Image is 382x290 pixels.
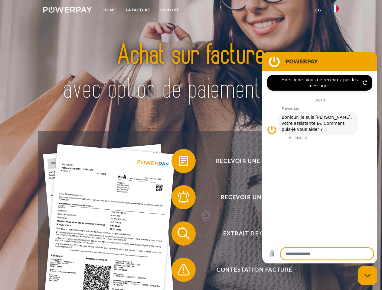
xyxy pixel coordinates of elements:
[180,185,328,209] span: Recevoir un rappel?
[310,5,326,15] a: CG
[98,5,121,15] a: Home
[43,7,92,13] img: logo-powerpay-white.svg
[176,226,191,241] img: qb_search.svg
[176,190,191,205] img: qb_bell.svg
[180,258,328,282] span: Contestation Facture
[180,149,328,173] span: Recevoir une facture ?
[180,221,328,246] span: Extrait de compte
[171,185,329,209] button: Recevoir un rappel?
[331,5,339,12] img: fr
[262,52,377,263] iframe: Fenêtre de messagerie
[176,153,191,169] img: qb_bill.svg
[358,266,377,285] iframe: Bouton de lancement de la fenêtre de messagerie, conversation en cours
[121,5,155,15] a: LA FACTURE
[58,29,324,116] img: title-powerpay_fr.svg
[171,221,329,246] button: Extrait de compte
[171,149,329,173] button: Recevoir une facture ?
[155,5,184,15] a: Support
[176,262,191,277] img: qb_warning.svg
[171,258,329,282] button: Contestation Facture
